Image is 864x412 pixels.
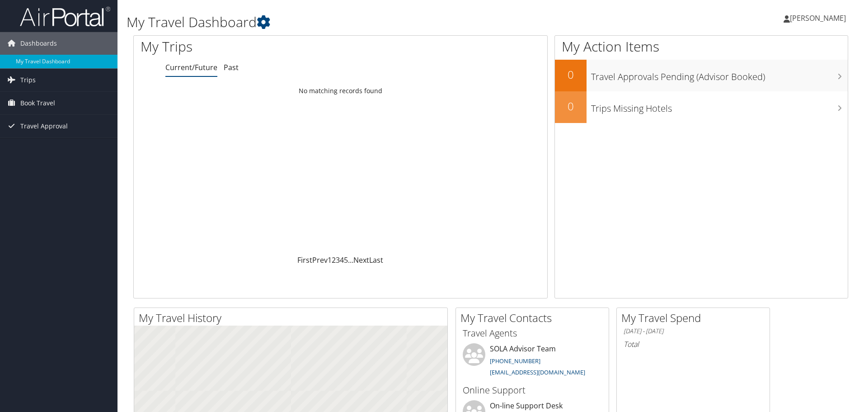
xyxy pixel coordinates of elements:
a: 1 [328,255,332,265]
a: First [297,255,312,265]
a: [EMAIL_ADDRESS][DOMAIN_NAME] [490,368,585,376]
img: airportal-logo.png [20,6,110,27]
li: SOLA Advisor Team [458,343,606,380]
h6: [DATE] - [DATE] [624,327,763,336]
a: 4 [340,255,344,265]
span: Book Travel [20,92,55,114]
a: Next [353,255,369,265]
h3: Travel Approvals Pending (Advisor Booked) [591,66,848,83]
h3: Travel Agents [463,327,602,340]
h1: My Trips [141,37,368,56]
a: 0Travel Approvals Pending (Advisor Booked) [555,60,848,91]
span: Dashboards [20,32,57,55]
h3: Online Support [463,384,602,397]
h2: My Travel Contacts [460,310,609,326]
span: [PERSON_NAME] [790,13,846,23]
a: 0Trips Missing Hotels [555,91,848,123]
span: Travel Approval [20,115,68,137]
h2: My Travel History [139,310,447,326]
a: 2 [332,255,336,265]
h2: 0 [555,99,587,114]
h1: My Action Items [555,37,848,56]
a: Past [224,62,239,72]
h6: Total [624,339,763,349]
a: Current/Future [165,62,217,72]
a: [PHONE_NUMBER] [490,357,540,365]
a: 5 [344,255,348,265]
a: Prev [312,255,328,265]
span: Trips [20,69,36,91]
span: … [348,255,353,265]
a: [PERSON_NAME] [784,5,855,32]
a: 3 [336,255,340,265]
a: Last [369,255,383,265]
h2: 0 [555,67,587,82]
h2: My Travel Spend [621,310,770,326]
h1: My Travel Dashboard [127,13,612,32]
td: No matching records found [134,83,547,99]
h3: Trips Missing Hotels [591,98,848,115]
